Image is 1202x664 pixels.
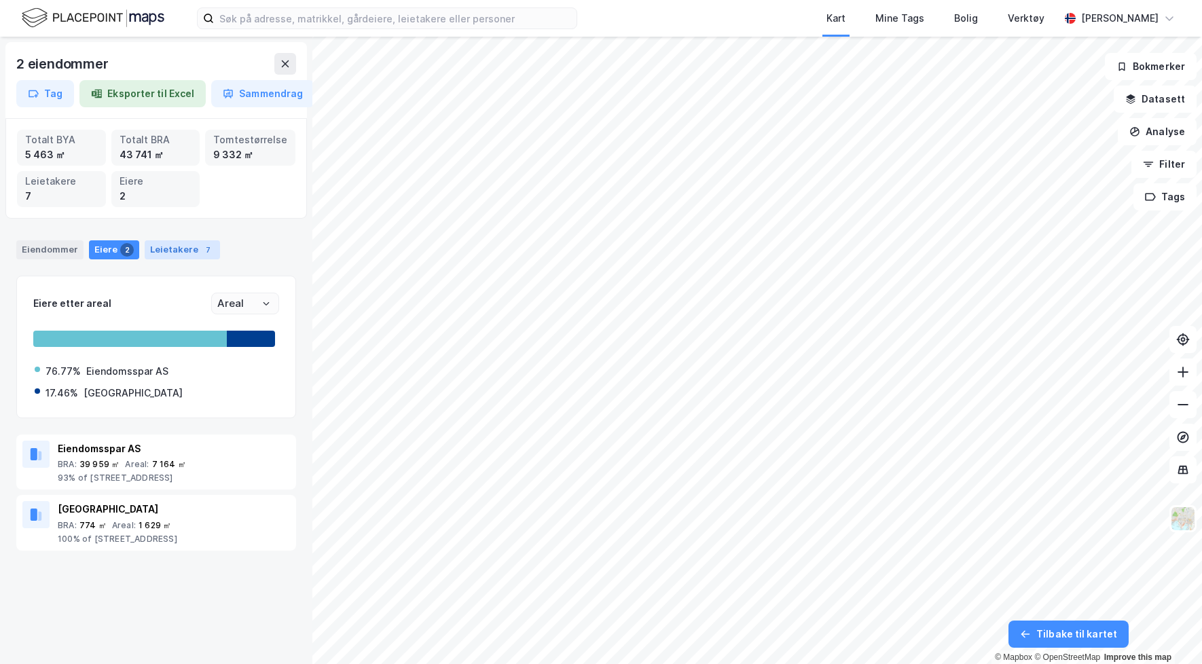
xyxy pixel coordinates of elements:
[212,293,278,314] input: ClearOpen
[33,295,211,312] div: Eiere etter areal
[214,8,577,29] input: Søk på adresse, matrikkel, gårdeiere, leietakere eller personer
[875,10,924,26] div: Mine Tags
[25,189,98,204] div: 7
[125,459,149,470] div: Areal :
[1105,53,1197,80] button: Bokmerker
[84,385,183,401] div: [GEOGRAPHIC_DATA]
[79,80,206,107] button: Eksporter til Excel
[25,132,98,147] div: Totalt BYA
[79,520,107,531] div: 774 ㎡
[120,132,192,147] div: Totalt BRA
[1170,506,1196,532] img: Z
[1131,151,1197,178] button: Filter
[58,459,77,470] div: BRA :
[1034,652,1100,662] a: OpenStreetMap
[25,147,98,162] div: 5 463 ㎡
[145,240,220,259] div: Leietakere
[213,132,287,147] div: Tomtestørrelse
[826,10,845,26] div: Kart
[261,298,272,309] button: Open
[1134,599,1202,664] div: Kontrollprogram for chat
[1008,621,1129,648] button: Tilbake til kartet
[120,189,192,204] div: 2
[58,534,290,545] div: 100% of [STREET_ADDRESS]
[58,520,77,531] div: BRA :
[22,6,164,30] img: logo.f888ab2527a4732fd821a326f86c7f29.svg
[86,363,168,380] div: Eiendomsspar AS
[45,385,78,401] div: 17.46%
[58,501,290,517] div: [GEOGRAPHIC_DATA]
[120,174,192,189] div: Eiere
[213,147,287,162] div: 9 332 ㎡
[1134,599,1202,664] iframe: Chat Widget
[1118,118,1197,145] button: Analyse
[201,243,215,257] div: 7
[1008,10,1044,26] div: Verktøy
[16,53,111,75] div: 2 eiendommer
[58,441,290,457] div: Eiendomsspar AS
[45,363,81,380] div: 76.77%
[25,174,98,189] div: Leietakere
[112,520,136,531] div: Areal :
[1104,652,1171,662] a: Improve this map
[1133,183,1197,210] button: Tags
[152,459,186,470] div: 7 164 ㎡
[58,473,290,483] div: 93% of [STREET_ADDRESS]
[79,459,120,470] div: 39 959 ㎡
[16,240,84,259] div: Eiendommer
[954,10,978,26] div: Bolig
[16,80,74,107] button: Tag
[89,240,139,259] div: Eiere
[139,520,171,531] div: 1 629 ㎡
[1114,86,1197,113] button: Datasett
[995,652,1032,662] a: Mapbox
[1081,10,1159,26] div: [PERSON_NAME]
[120,147,192,162] div: 43 741 ㎡
[120,243,134,257] div: 2
[211,80,314,107] button: Sammendrag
